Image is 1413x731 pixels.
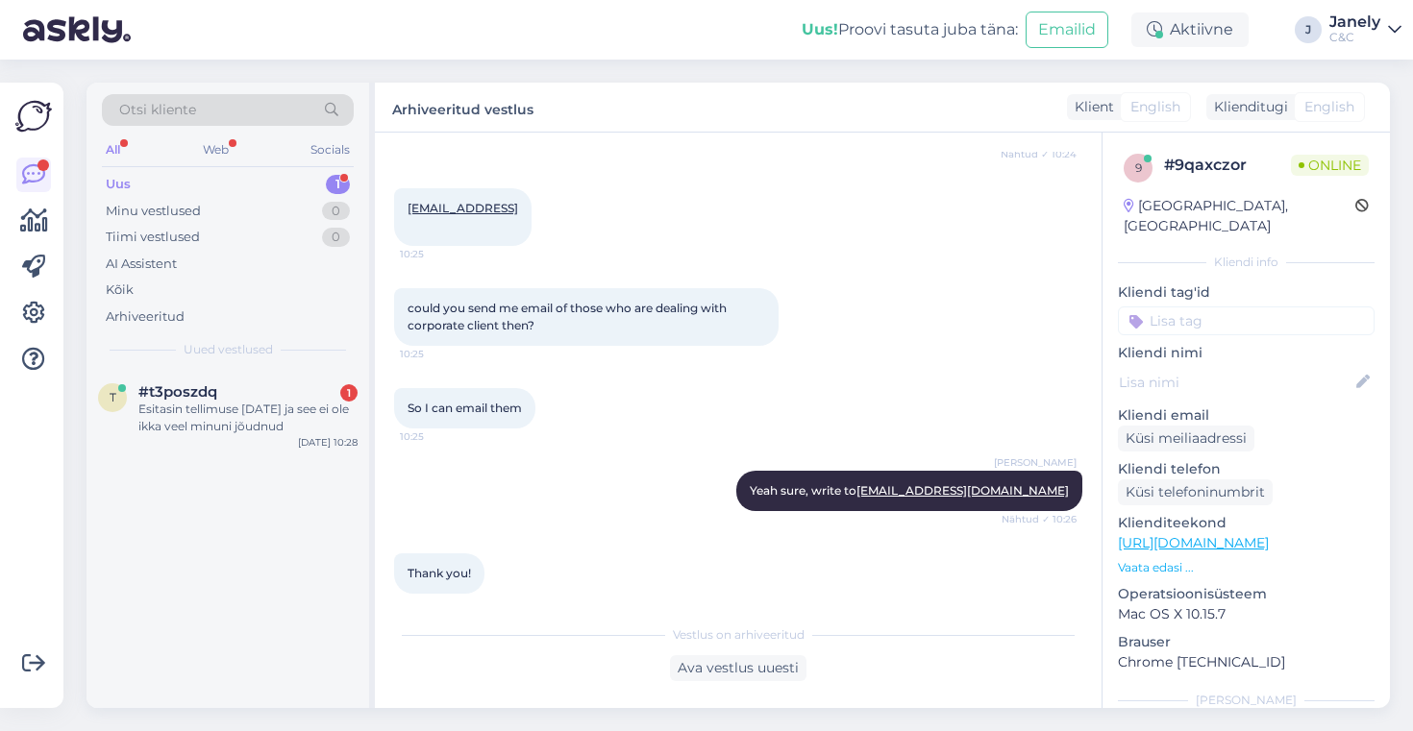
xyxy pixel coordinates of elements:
p: Kliendi tag'id [1118,282,1375,303]
span: Otsi kliente [119,100,196,120]
button: Emailid [1026,12,1108,48]
span: Nähtud ✓ 10:26 [1002,512,1077,526]
span: English [1130,97,1180,117]
input: Lisa tag [1118,306,1375,335]
p: Operatsioonisüsteem [1118,584,1375,604]
div: Web [199,137,233,162]
span: 10:26 [400,595,472,609]
a: [EMAIL_ADDRESS][DOMAIN_NAME] [856,483,1069,498]
div: 1 [340,384,358,402]
div: Ava vestlus uuesti [670,655,806,681]
div: [PERSON_NAME] [1118,692,1375,709]
p: Brauser [1118,632,1375,652]
span: Nähtud ✓ 10:24 [1001,147,1077,161]
span: Thank you! [408,566,471,580]
div: 1 [326,175,350,194]
a: [EMAIL_ADDRESS] [408,201,518,215]
div: Kõik [106,280,134,300]
div: Küsi meiliaadressi [1118,426,1254,451]
div: 0 [322,202,350,221]
div: # 9qaxczor [1164,154,1291,177]
div: Küsi telefoninumbrit [1118,479,1273,505]
span: Uued vestlused [184,341,273,358]
div: [DATE] 10:28 [298,435,358,450]
div: Kliendi info [1118,254,1375,271]
span: 9 [1135,160,1142,175]
span: So I can email them [408,401,522,415]
b: Uus! [802,20,838,38]
input: Lisa nimi [1119,372,1352,393]
div: Esitasin tellimuse [DATE] ja see ei ole ikka veel minuni jõudnud [138,401,358,435]
span: Yeah sure, write to [750,483,1069,498]
div: Tiimi vestlused [106,228,200,247]
p: Kliendi telefon [1118,459,1375,479]
div: Aktiivne [1131,12,1249,47]
span: #t3poszdq [138,383,217,401]
span: 10:25 [400,429,472,444]
p: Kliendi nimi [1118,343,1375,363]
div: Minu vestlused [106,202,201,221]
span: Online [1291,155,1369,176]
div: Klienditugi [1206,97,1288,117]
p: Vaata edasi ... [1118,559,1375,576]
div: Uus [106,175,131,194]
p: Kliendi email [1118,405,1375,426]
div: All [102,137,124,162]
div: Klient [1067,97,1114,117]
span: English [1304,97,1354,117]
div: Proovi tasuta juba täna: [802,18,1018,41]
div: Socials [307,137,354,162]
span: could you send me email of those who are dealing with corporate client then? [408,301,730,332]
p: Mac OS X 10.15.7 [1118,604,1375,624]
span: [PERSON_NAME] [994,455,1077,470]
a: JanelyC&C [1329,14,1401,45]
div: C&C [1329,30,1380,45]
div: [GEOGRAPHIC_DATA], [GEOGRAPHIC_DATA] [1124,196,1355,236]
a: [URL][DOMAIN_NAME] [1118,534,1269,551]
span: t [110,390,116,404]
p: Klienditeekond [1118,513,1375,533]
span: 10:25 [400,247,472,261]
span: Vestlus on arhiveeritud [673,626,805,644]
div: Janely [1329,14,1380,30]
span: 10:25 [400,347,472,361]
img: Askly Logo [15,98,52,134]
div: AI Assistent [106,255,177,274]
div: J [1295,16,1322,43]
p: Chrome [TECHNICAL_ID] [1118,652,1375,672]
label: Arhiveeritud vestlus [392,94,533,120]
div: 0 [322,228,350,247]
div: Arhiveeritud [106,307,185,327]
